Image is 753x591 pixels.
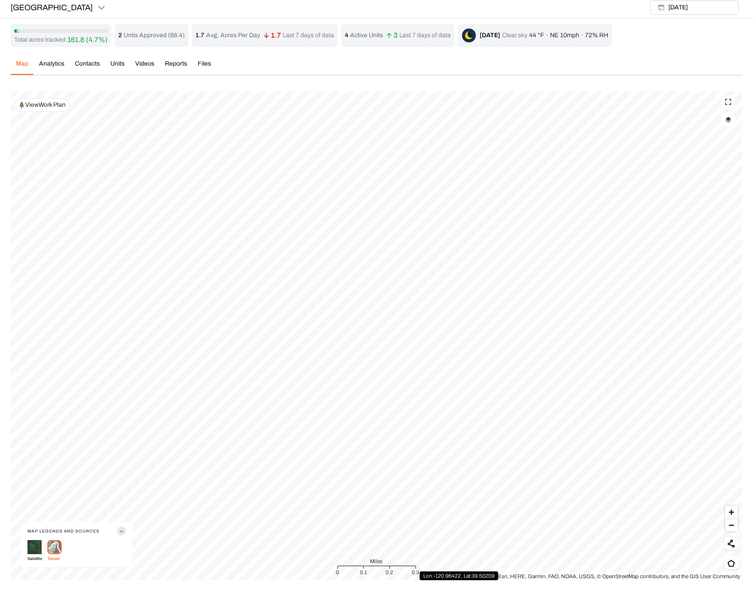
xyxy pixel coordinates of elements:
p: Satellite [27,554,42,563]
p: Last 7 days of data [399,31,451,40]
p: (4.7%) [86,35,108,45]
button: 161.8(4.7%) [67,35,108,45]
p: 1.7 [264,33,281,38]
div: 0.3 [412,568,419,577]
button: Reports [160,59,192,75]
p: 72% RH [585,31,608,40]
p: Total acres tracked [14,35,66,44]
p: View Work Plan [25,101,66,109]
p: [GEOGRAPHIC_DATA] [11,1,93,14]
p: 2 [118,31,122,40]
button: Files [192,59,216,75]
p: Clear sky [502,31,527,40]
img: terrain-DjdIGjrG.png [47,540,62,554]
button: Units [105,59,130,75]
div: Map Legends And Sources [27,540,126,568]
p: · [581,31,583,40]
div: 0.2 [386,568,393,577]
p: NE 10mph [550,31,579,40]
p: 1.7 [195,31,204,40]
p: Avg. Acres Per Day [206,31,260,40]
p: 161.8 [67,35,84,45]
div: 0 [336,568,339,577]
div: 0.1 [360,568,367,577]
button: Zoom in [725,506,738,519]
p: Lon: -120.96422 , Lat: 39.50209 [423,572,495,579]
p: Last 7 days of data [283,31,334,40]
div: Esri, HERE, Garmin, FAO, NOAA, USGS, © OpenStreetMap contributors, and the GIS User Community [496,572,742,580]
button: Map [11,59,34,75]
div: [DATE] [480,31,500,40]
p: · [546,31,548,40]
button: Contacts [70,59,105,75]
button: Zoom out [725,519,738,532]
p: Active Units [350,31,383,40]
p: 3 [386,33,398,38]
button: [DATE] [650,0,739,15]
span: Miles [371,557,383,566]
img: satellite-Cr99QJ9J.png [27,540,42,554]
canvas: Map [11,91,742,580]
button: Map Legends And Sources [27,522,126,540]
img: arrow [264,33,269,38]
img: clear-sky-night-D7zLJEpc.png [462,28,476,43]
p: Untis Approved ( 66.4 ) [124,31,185,40]
p: 4 [345,31,348,40]
button: Videos [130,59,160,75]
img: layerIcon [726,117,731,123]
button: Analytics [34,59,70,75]
p: 44 °F [529,31,544,40]
img: arrow [386,33,392,38]
p: Terrain [47,554,62,563]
